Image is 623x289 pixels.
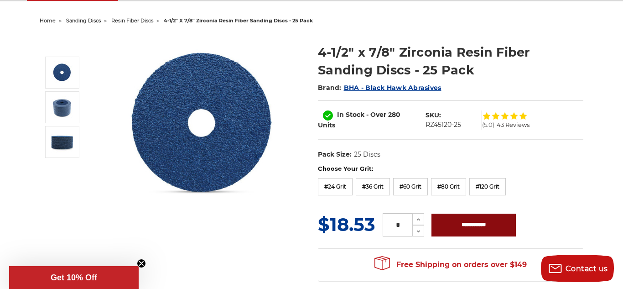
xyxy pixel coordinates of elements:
[318,121,335,129] span: Units
[318,164,583,173] label: Choose Your Grit:
[51,273,97,282] span: Get 10% Off
[137,259,146,268] button: Close teaser
[497,122,530,128] span: 43 Reviews
[164,17,313,24] span: 4-1/2" x 7/8" zirconia resin fiber sanding discs - 25 pack
[111,34,293,215] img: 4-1/2" zirc resin fiber disc
[51,96,73,119] img: 4.5 inch zirconia resin fiber discs
[566,264,608,273] span: Contact us
[374,256,527,274] span: Free Shipping on orders over $149
[66,17,101,24] a: sanding discs
[354,150,380,159] dd: 25 Discs
[318,43,583,79] h1: 4-1/2" x 7/8" Zirconia Resin Fiber Sanding Discs - 25 Pack
[51,131,73,153] img: 4.5" zirconia resin fiber discs
[337,110,364,119] span: In Stock
[388,110,400,119] span: 280
[51,61,73,84] img: 4-1/2" zirc resin fiber disc
[344,84,441,92] a: BHA - Black Hawk Abrasives
[482,122,494,128] span: (5.0)
[40,17,56,24] a: home
[541,255,614,282] button: Contact us
[318,213,375,236] span: $18.53
[9,266,139,289] div: Get 10% OffClose teaser
[426,110,441,120] dt: SKU:
[111,17,153,24] a: resin fiber discs
[318,150,352,159] dt: Pack Size:
[318,84,342,92] span: Brand:
[366,110,386,119] span: - Over
[426,120,461,130] dd: RZ45120-25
